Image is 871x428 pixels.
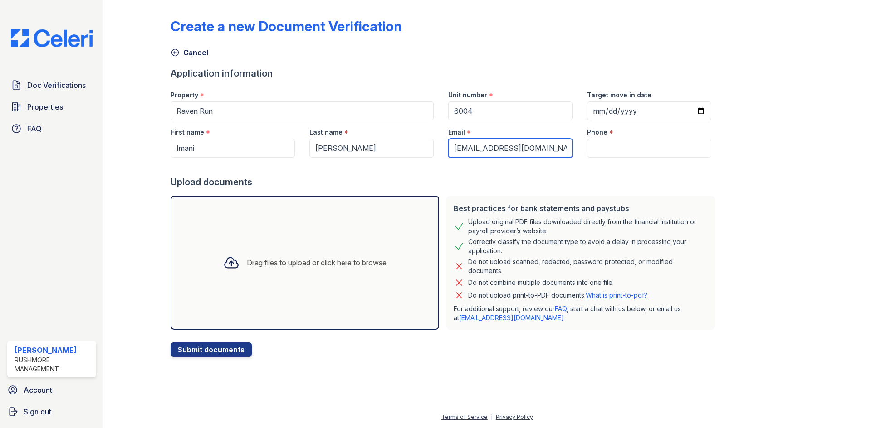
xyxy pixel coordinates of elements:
[27,123,42,134] span: FAQ
[468,257,708,275] div: Do not upload scanned, redacted, password protected, or modified documents.
[171,91,198,100] label: Property
[4,29,100,47] img: CE_Logo_Blue-a8612792a0a2168367f1c8372b55b34899dd931a85d93a1a3d3e32e68fde9ad4.png
[441,414,488,420] a: Terms of Service
[27,101,63,112] span: Properties
[555,305,567,313] a: FAQ
[15,345,93,356] div: [PERSON_NAME]
[459,314,564,322] a: [EMAIL_ADDRESS][DOMAIN_NAME]
[496,414,533,420] a: Privacy Policy
[586,291,647,299] a: What is print-to-pdf?
[24,406,51,417] span: Sign out
[171,67,719,80] div: Application information
[171,18,402,34] div: Create a new Document Verification
[171,128,204,137] label: First name
[454,203,708,214] div: Best practices for bank statements and paystubs
[587,91,651,100] label: Target move in date
[448,128,465,137] label: Email
[468,237,708,255] div: Correctly classify the document type to avoid a delay in processing your application.
[468,277,614,288] div: Do not combine multiple documents into one file.
[4,381,100,399] a: Account
[587,128,607,137] label: Phone
[468,291,647,300] p: Do not upload print-to-PDF documents.
[247,257,387,268] div: Drag files to upload or click here to browse
[27,80,86,91] span: Doc Verifications
[171,47,208,58] a: Cancel
[171,342,252,357] button: Submit documents
[171,176,719,188] div: Upload documents
[15,356,93,374] div: Rushmore Management
[4,403,100,421] a: Sign out
[468,217,708,236] div: Upload original PDF files downloaded directly from the financial institution or payroll provider’...
[309,128,343,137] label: Last name
[7,76,96,94] a: Doc Verifications
[491,414,493,420] div: |
[7,120,96,138] a: FAQ
[454,304,708,322] p: For additional support, review our , start a chat with us below, or email us at
[448,91,487,100] label: Unit number
[7,98,96,116] a: Properties
[24,385,52,395] span: Account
